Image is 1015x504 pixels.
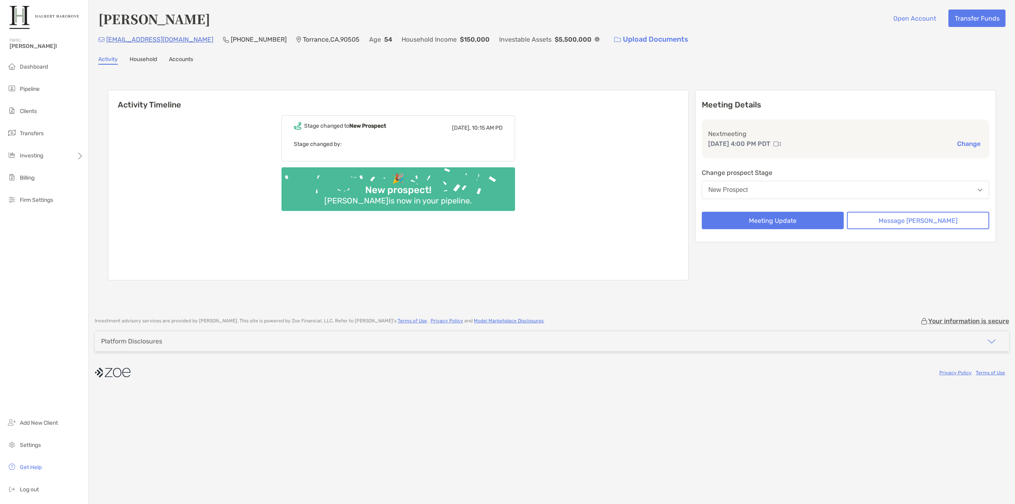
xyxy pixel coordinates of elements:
[303,34,360,44] p: Torrance , CA , 90505
[169,56,193,65] a: Accounts
[431,318,463,324] a: Privacy Policy
[20,464,42,471] span: Get Help
[499,34,552,44] p: Investable Assets
[452,125,471,131] span: [DATE],
[349,123,386,129] b: New Prospect
[130,56,157,65] a: Household
[20,152,43,159] span: Investing
[7,462,17,471] img: get-help icon
[20,174,34,181] span: Billing
[978,189,982,192] img: Open dropdown arrow
[7,84,17,93] img: pipeline icon
[709,186,748,194] div: New Prospect
[20,108,37,115] span: Clients
[702,100,990,110] p: Meeting Details
[98,37,105,42] img: Email Icon
[702,181,990,199] button: New Prospect
[362,184,435,196] div: New prospect!
[106,34,213,44] p: [EMAIL_ADDRESS][DOMAIN_NAME]
[595,37,599,42] img: Info Icon
[7,195,17,204] img: firm-settings icon
[774,141,781,147] img: communication type
[708,129,983,139] p: Next meeting
[101,337,162,345] div: Platform Disclosures
[702,212,844,229] button: Meeting Update
[555,34,592,44] p: $5,500,000
[987,337,996,346] img: icon arrow
[108,90,688,109] h6: Activity Timeline
[7,106,17,115] img: clients icon
[614,37,621,42] img: button icon
[398,318,427,324] a: Terms of Use
[321,196,475,205] div: [PERSON_NAME] is now in your pipeline.
[98,56,118,65] a: Activity
[7,172,17,182] img: billing icon
[948,10,1005,27] button: Transfer Funds
[294,139,503,149] p: Stage changed by:
[7,484,17,494] img: logout icon
[7,440,17,449] img: settings icon
[98,10,210,28] h4: [PERSON_NAME]
[976,370,1005,376] a: Terms of Use
[928,317,1009,325] p: Your information is secure
[20,63,48,70] span: Dashboard
[231,34,287,44] p: [PHONE_NUMBER]
[20,130,44,137] span: Transfers
[955,140,983,148] button: Change
[294,122,301,130] img: Event icon
[304,123,386,129] div: Stage changed to
[95,364,130,381] img: company logo
[296,36,301,43] img: Location Icon
[472,125,503,131] span: 10:15 AM PD
[10,43,84,50] span: [PERSON_NAME]!
[939,370,972,376] a: Privacy Policy
[7,61,17,71] img: dashboard icon
[95,318,545,324] p: Investment advisory services are provided by [PERSON_NAME] . This site is powered by Zoe Financia...
[20,486,39,493] span: Log out
[708,139,770,149] p: [DATE] 4:00 PM PDT
[7,128,17,138] img: transfers icon
[702,168,990,178] p: Change prospect Stage
[474,318,544,324] a: Model Marketplace Disclosures
[369,34,381,44] p: Age
[402,34,457,44] p: Household Income
[20,197,53,203] span: Firm Settings
[609,31,693,48] a: Upload Documents
[20,442,41,448] span: Settings
[389,173,407,184] div: 🎉
[10,3,79,32] img: Zoe Logo
[20,86,40,92] span: Pipeline
[384,34,392,44] p: 54
[460,34,490,44] p: $150,000
[282,167,515,204] img: Confetti
[20,420,58,426] span: Add New Client
[887,10,942,27] button: Open Account
[223,36,229,43] img: Phone Icon
[847,212,989,229] button: Message [PERSON_NAME]
[7,150,17,160] img: investing icon
[7,418,17,427] img: add_new_client icon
